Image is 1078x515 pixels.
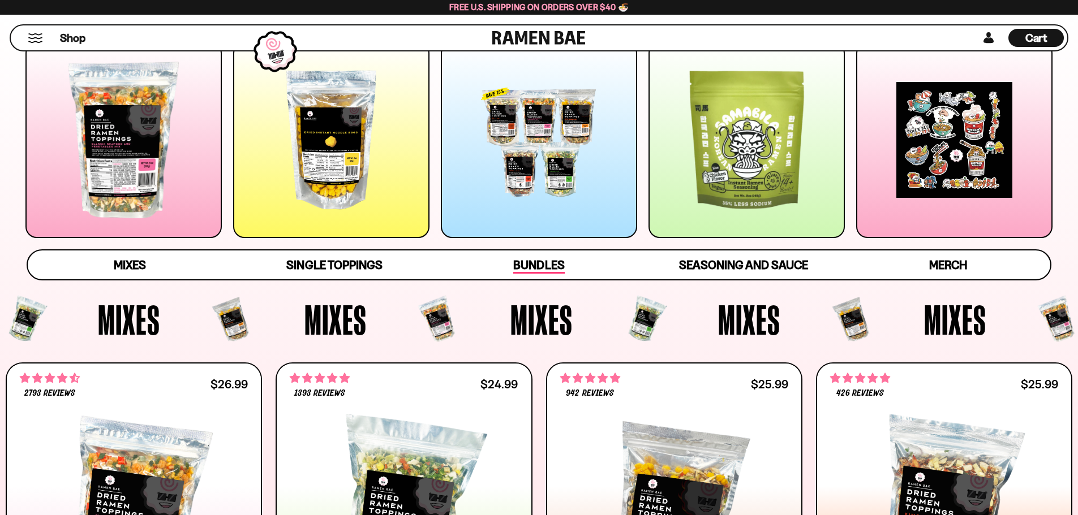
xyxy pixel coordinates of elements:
span: 1393 reviews [294,389,345,398]
div: $25.99 [751,379,788,390]
span: Shop [60,31,85,46]
span: 942 reviews [566,389,613,398]
span: Mixes [304,298,367,340]
span: Free U.S. Shipping on Orders over $40 🍜 [449,2,629,12]
span: Mixes [510,298,573,340]
a: Merch [846,250,1050,279]
span: 426 reviews [836,389,884,398]
a: Seasoning and Sauce [641,250,845,279]
span: Mixes [718,298,780,340]
span: 4.68 stars [20,371,80,386]
a: Mixes [28,250,232,279]
span: Seasoning and Sauce [679,258,808,272]
div: Cart [1008,25,1064,50]
a: Shop [60,29,85,47]
span: Merch [929,258,967,272]
button: Mobile Menu Trigger [28,33,43,43]
span: 4.76 stars [830,371,890,386]
span: Single Toppings [286,258,382,272]
span: 4.75 stars [560,371,620,386]
a: Bundles [437,250,641,279]
span: Mixes [924,298,986,340]
div: $24.99 [480,379,518,390]
a: Single Toppings [232,250,436,279]
span: 2793 reviews [24,389,75,398]
div: $26.99 [211,379,248,390]
span: Bundles [513,258,564,274]
span: 4.76 stars [290,371,350,386]
div: $25.99 [1021,379,1058,390]
span: Cart [1025,31,1047,45]
span: Mixes [98,298,160,340]
span: Mixes [114,258,146,272]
